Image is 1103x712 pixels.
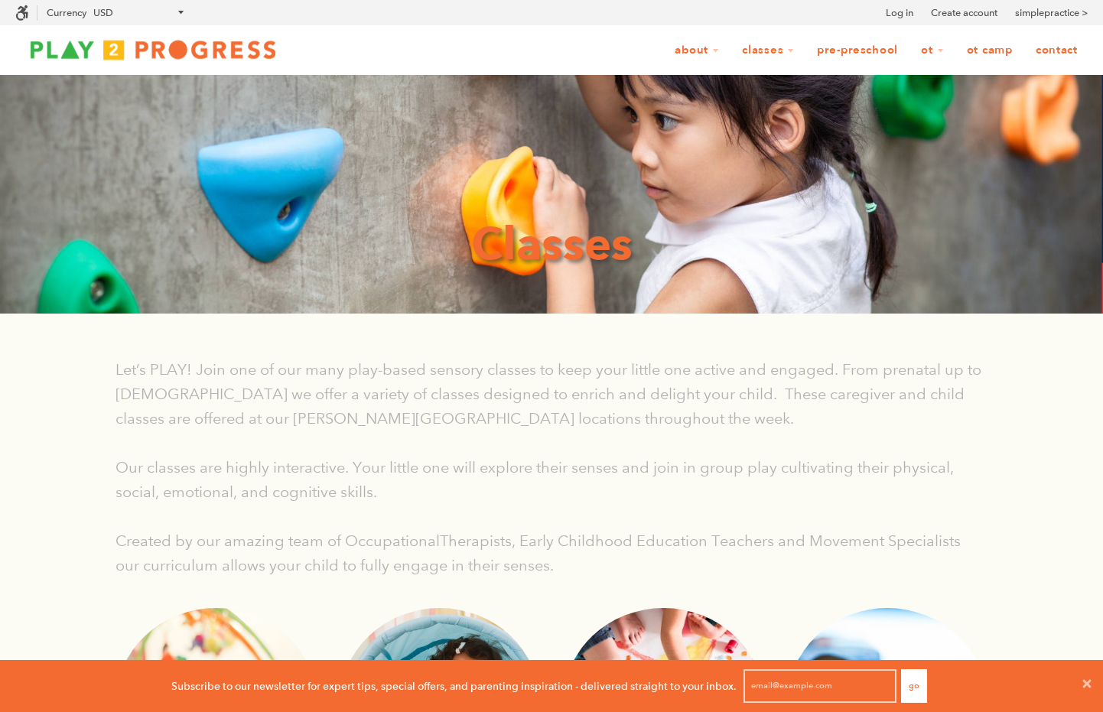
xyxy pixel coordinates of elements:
a: simplepractice > [1015,5,1088,21]
a: Log in [886,5,913,21]
a: Pre-Preschool [807,36,908,65]
button: Go [901,669,927,703]
label: Currency [47,7,86,18]
a: OT Camp [957,36,1023,65]
a: About [665,36,729,65]
a: Create account [931,5,997,21]
a: Contact [1026,36,1088,65]
input: email@example.com [743,669,896,703]
a: Classes [732,36,804,65]
img: Play2Progress logo [15,34,291,65]
p: Subscribe to our newsletter for expert tips, special offers, and parenting inspiration - delivere... [171,678,737,694]
p: Created by our amazing team of OccupationalTherapists, Early Childhood Education Teachers and Mov... [116,528,987,577]
p: Our classes are highly interactive. Your little one will explore their senses and join in group p... [116,455,987,504]
p: Let’s PLAY! Join one of our many play-based sensory classes to keep your little one active and en... [116,357,987,431]
a: OT [911,36,954,65]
